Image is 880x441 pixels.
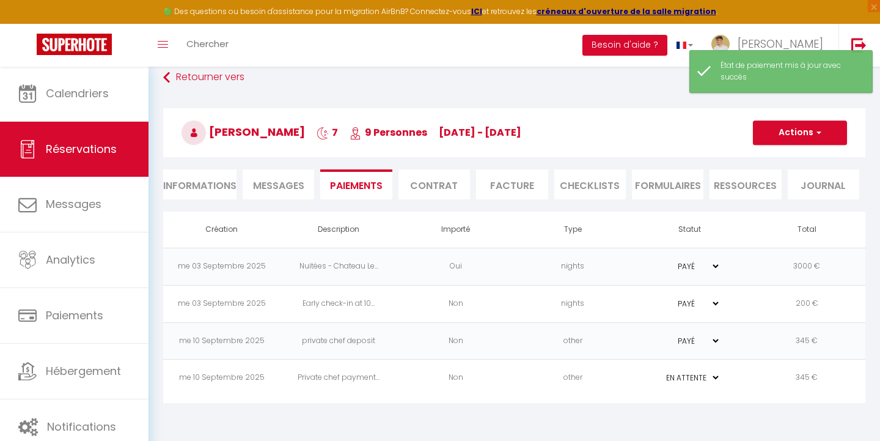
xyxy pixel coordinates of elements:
[177,24,238,67] a: Chercher
[749,248,866,285] td: 3000 €
[186,37,229,50] span: Chercher
[749,322,866,360] td: 345 €
[163,285,280,322] td: me 03 Septembre 2025
[350,125,427,139] span: 9 Personnes
[163,67,865,89] a: Retourner vers
[749,212,866,248] th: Total
[749,285,866,322] td: 200 €
[582,35,667,56] button: Besoin d'aide ?
[537,6,716,17] a: créneaux d'ouverture de la salle migration
[788,169,859,199] li: Journal
[163,322,280,360] td: me 10 Septembre 2025
[702,24,838,67] a: ... [PERSON_NAME]
[46,308,103,323] span: Paiements
[398,169,470,199] li: Contrat
[182,124,305,139] span: [PERSON_NAME]
[46,252,95,267] span: Analytics
[10,5,46,42] button: Ouvrir le widget de chat LiveChat
[280,285,398,322] td: Early check-in at 10...
[711,35,730,53] img: ...
[515,360,632,397] td: other
[476,169,548,199] li: Facture
[47,419,116,434] span: Notifications
[46,363,121,379] span: Hébergement
[515,285,632,322] td: nights
[515,322,632,360] td: other
[37,34,112,55] img: Super Booking
[632,169,703,199] li: FORMULAIRES
[280,212,398,248] th: Description
[163,212,280,248] th: Création
[397,248,515,285] td: Oui
[631,212,749,248] th: Statut
[397,322,515,360] td: Non
[515,248,632,285] td: nights
[515,212,632,248] th: Type
[280,360,398,397] td: Private chef payment...
[163,248,280,285] td: me 03 Septembre 2025
[280,322,398,360] td: private chef deposit
[46,141,117,157] span: Réservations
[710,169,781,199] li: Ressources
[317,125,338,139] span: 7
[738,36,823,51] span: [PERSON_NAME]
[397,285,515,322] td: Non
[46,86,109,101] span: Calendriers
[280,248,398,285] td: Nuitées - Chateau Le...
[721,60,860,83] div: État de paiement mis à jour avec succès
[320,169,392,199] li: Paiements
[163,360,280,397] td: me 10 Septembre 2025
[554,169,626,199] li: CHECKLISTS
[397,212,515,248] th: Importé
[253,179,304,193] span: Messages
[397,360,515,397] td: Non
[749,360,866,397] td: 345 €
[753,120,847,145] button: Actions
[471,6,482,17] a: ICI
[439,125,521,139] span: [DATE] - [DATE]
[851,37,867,53] img: logout
[46,196,101,212] span: Messages
[163,169,237,199] li: Informations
